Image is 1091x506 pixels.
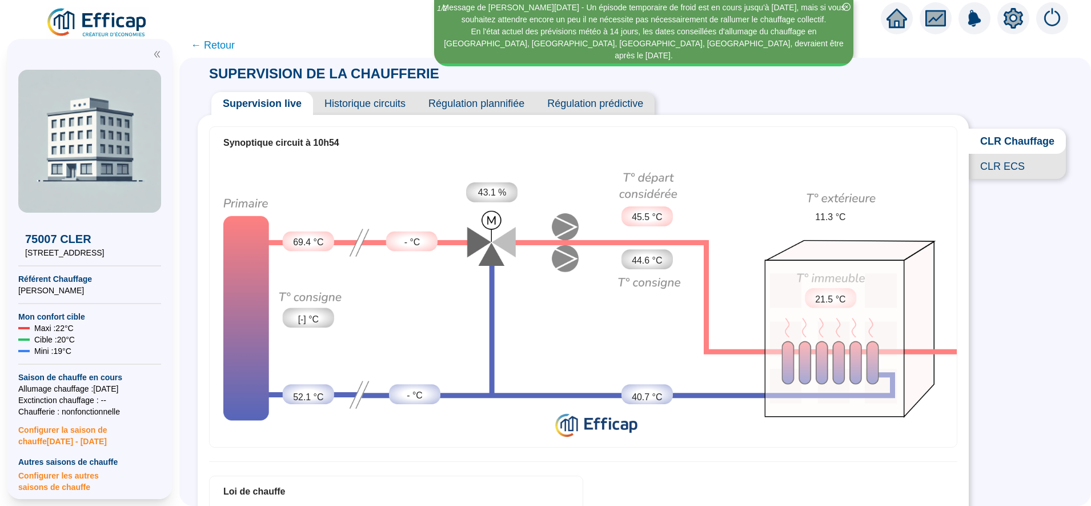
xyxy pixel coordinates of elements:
[211,92,313,115] span: Supervision live
[293,236,323,249] span: 69.4 °C
[815,210,845,224] span: 11.3 °C
[18,456,161,468] span: Autres saisons de chauffe
[25,231,154,247] span: 75007 CLER
[843,3,851,11] span: close-circle
[958,2,990,34] img: alerts
[478,186,507,200] span: 43.1 %
[191,37,235,53] span: ← Retour
[223,136,943,150] div: Synoptique circuit à 10h54
[18,417,161,447] span: Configurer la saison de chauffe [DATE] - [DATE]
[536,92,655,115] span: Régulation prédictive
[632,210,662,224] span: 45.5 °C
[298,313,319,326] span: [-] °C
[1003,8,1024,29] span: setting
[632,254,662,268] span: 44.6 °C
[436,2,852,26] div: Message de [PERSON_NAME][DATE] - Un épisode temporaire de froid est en cours jusqu'à [DATE], mais...
[437,4,447,13] i: 1 / 2
[632,391,662,404] span: 40.7 °C
[925,8,946,29] span: fund
[969,154,1066,179] span: CLR ECS
[18,395,161,406] span: Exctinction chauffage : --
[436,26,852,62] div: En l'état actuel des prévisions météo à 14 jours, les dates conseillées d'allumage du chauffage e...
[407,389,423,403] span: - °C
[293,391,323,404] span: 52.1 °C
[18,273,161,285] span: Référent Chauffage
[210,158,957,444] div: Synoptique
[404,236,420,249] span: - °C
[887,8,907,29] span: home
[34,334,75,345] span: Cible : 20 °C
[198,66,451,81] span: SUPERVISION DE LA CHAUFFERIE
[18,372,161,383] span: Saison de chauffe en cours
[18,285,161,296] span: [PERSON_NAME]
[18,311,161,322] span: Mon confort cible
[210,158,957,444] img: circuit-supervision.724c8d6b72cc0638e748.png
[25,247,154,258] span: [STREET_ADDRESS]
[18,406,161,417] span: Chaufferie : non fonctionnelle
[417,92,536,115] span: Régulation plannifiée
[1036,2,1068,34] img: alerts
[18,468,161,493] span: Configurer les autres saisons de chauffe
[34,322,74,334] span: Maxi : 22 °C
[969,129,1066,154] span: CLR Chauffage
[18,383,161,395] span: Allumage chauffage : [DATE]
[313,92,417,115] span: Historique circuits
[153,50,161,58] span: double-left
[223,485,569,499] div: Loi de chauffe
[46,7,149,39] img: efficap energie logo
[34,345,71,357] span: Mini : 19 °C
